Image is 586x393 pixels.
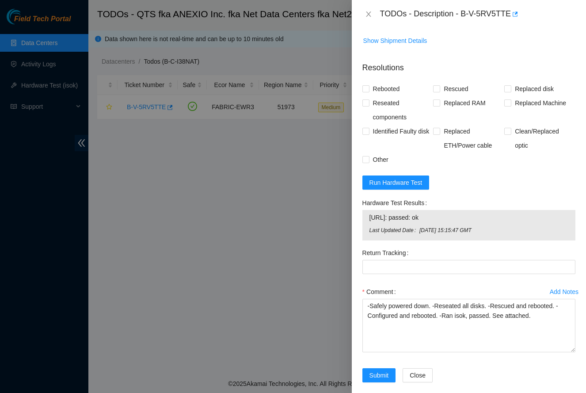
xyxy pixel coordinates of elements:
[511,82,557,96] span: Replaced disk
[362,285,400,299] label: Comment
[369,96,434,124] span: Reseated components
[362,55,575,74] p: Resolutions
[403,368,433,382] button: Close
[365,11,372,18] span: close
[440,96,489,110] span: Replaced RAM
[369,178,422,187] span: Run Hardware Test
[511,124,575,153] span: Clean/Replaced optic
[363,34,428,48] button: Show Shipment Details
[362,196,430,210] label: Hardware Test Results
[440,82,472,96] span: Rescued
[362,246,412,260] label: Return Tracking
[362,176,430,190] button: Run Hardware Test
[380,7,575,21] div: TODOs - Description - B-V-5RV5TTE
[369,153,392,167] span: Other
[369,213,568,222] span: [URL]: passed: ok
[549,285,579,299] button: Add Notes
[511,96,570,110] span: Replaced Machine
[362,10,375,19] button: Close
[362,299,575,352] textarea: Comment
[362,368,396,382] button: Submit
[369,226,419,235] span: Last Updated Date
[410,370,426,380] span: Close
[419,226,568,235] span: [DATE] 15:15:47 GMT
[363,36,427,46] span: Show Shipment Details
[550,289,578,295] div: Add Notes
[369,124,433,138] span: Identified Faulty disk
[369,370,389,380] span: Submit
[362,260,575,274] input: Return Tracking
[369,82,403,96] span: Rebooted
[440,124,504,153] span: Replaced ETH/Power cable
